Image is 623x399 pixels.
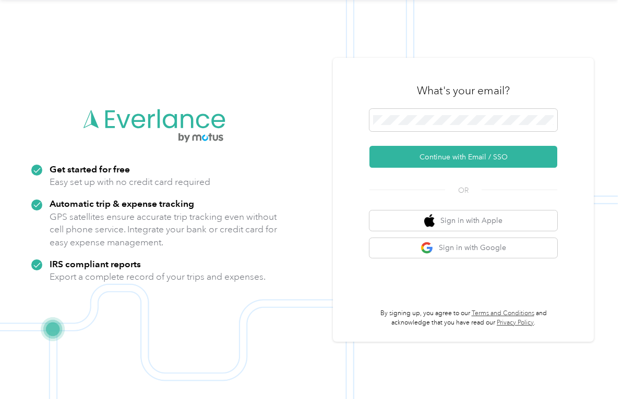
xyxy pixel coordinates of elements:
[50,270,266,283] p: Export a complete record of your trips and expenses.
[369,309,557,327] p: By signing up, you agree to our and acknowledge that you have read our .
[369,238,557,258] button: google logoSign in with Google
[472,309,534,317] a: Terms and Conditions
[369,146,557,168] button: Continue with Email / SSO
[50,198,194,209] strong: Automatic trip & expense tracking
[50,164,130,174] strong: Get started for free
[417,83,510,98] h3: What's your email?
[50,210,278,249] p: GPS satellites ensure accurate trip tracking even without cell phone service. Integrate your bank...
[369,210,557,231] button: apple logoSign in with Apple
[497,319,534,327] a: Privacy Policy
[50,258,141,269] strong: IRS compliant reports
[421,242,434,255] img: google logo
[445,185,482,196] span: OR
[424,214,435,227] img: apple logo
[50,176,210,189] p: Easy set up with no credit card required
